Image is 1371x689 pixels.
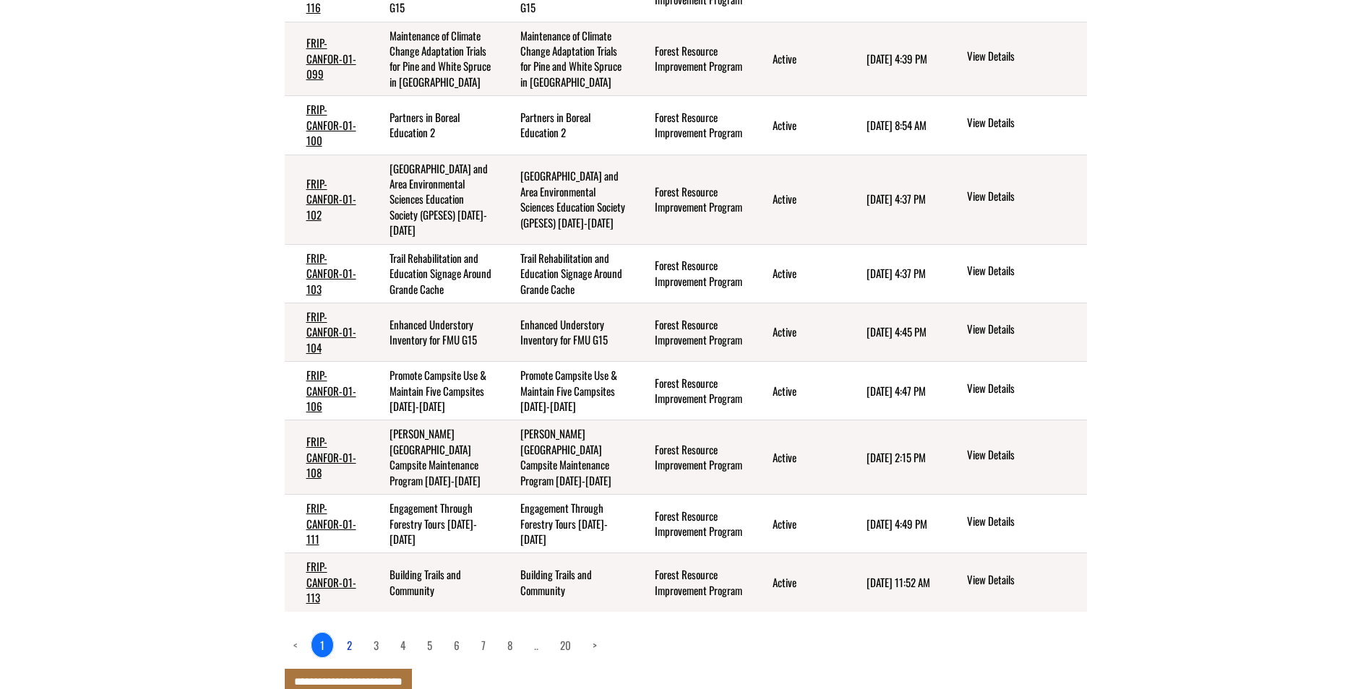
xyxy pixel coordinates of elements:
[751,96,845,155] td: Active
[499,553,633,612] td: Building Trails and Community
[845,420,943,495] td: 7/11/2025 2:15 PM
[525,633,547,657] a: Load more pages
[633,244,751,303] td: Forest Resource Improvement Program
[967,513,1080,531] a: View details
[338,633,361,657] a: page 2
[845,303,943,361] td: 5/7/2025 4:45 PM
[845,362,943,420] td: 5/7/2025 4:47 PM
[943,155,1086,244] td: action menu
[845,22,943,96] td: 5/7/2025 4:39 PM
[306,433,356,480] a: FRIP-CANFOR-01-108
[845,155,943,244] td: 6/6/2025 4:37 PM
[306,308,356,355] a: FRIP-CANFOR-01-104
[473,633,494,657] a: page 7
[368,553,499,612] td: Building Trails and Community
[499,420,633,495] td: Hines Creek Area Campsite Maintenance Program 2022-2026
[633,362,751,420] td: Forest Resource Improvement Program
[418,633,441,657] a: page 5
[306,101,356,148] a: FRIP-CANFOR-01-100
[967,263,1080,280] a: View details
[285,420,368,495] td: FRIP-CANFOR-01-108
[751,244,845,303] td: Active
[584,633,606,657] a: Next page
[306,500,356,547] a: FRIP-CANFOR-01-111
[967,381,1080,398] a: View details
[845,553,943,612] td: 9/11/2025 11:52 AM
[943,96,1086,155] td: action menu
[499,633,521,657] a: page 8
[845,495,943,553] td: 5/7/2025 4:49 PM
[365,633,387,657] a: page 3
[285,362,368,420] td: FRIP-CANFOR-01-106
[285,96,368,155] td: FRIP-CANFOR-01-100
[867,117,927,133] time: [DATE] 8:54 AM
[845,244,943,303] td: 6/6/2025 4:37 PM
[943,22,1086,96] td: action menu
[943,303,1086,361] td: action menu
[285,553,368,612] td: FRIP-CANFOR-01-113
[368,22,499,96] td: Maintenance of Climate Change Adaptation Trials for Pine and White Spruce in Alberta
[633,495,751,553] td: Forest Resource Improvement Program
[499,362,633,420] td: Promote Campsite Use & Maintain Five Campsites 2022-2027
[306,35,356,82] a: FRIP-CANFOR-01-099
[306,250,356,297] a: FRIP-CANFOR-01-103
[445,633,468,657] a: page 6
[751,553,845,612] td: Active
[867,51,927,66] time: [DATE] 4:39 PM
[368,362,499,420] td: Promote Campsite Use & Maintain Five Campsites 2022-2027
[867,449,926,465] time: [DATE] 2:15 PM
[368,303,499,361] td: Enhanced Understory Inventory for FMU G15
[633,420,751,495] td: Forest Resource Improvement Program
[311,632,334,658] a: 1
[867,191,926,207] time: [DATE] 4:37 PM
[751,420,845,495] td: Active
[943,244,1086,303] td: action menu
[499,22,633,96] td: Maintenance of Climate Change Adaptation Trials for Pine and White Spruce in Alberta
[368,420,499,495] td: Hines Creek Area Campsite Maintenance Program 2022-2026
[751,22,845,96] td: Active
[867,383,926,399] time: [DATE] 4:47 PM
[943,420,1086,495] td: action menu
[867,574,930,590] time: [DATE] 11:52 AM
[867,516,927,532] time: [DATE] 4:49 PM
[499,495,633,553] td: Engagement Through Forestry Tours 2022-2026
[845,96,943,155] td: 9/11/2025 8:54 AM
[392,633,414,657] a: page 4
[867,324,927,339] time: [DATE] 4:45 PM
[633,22,751,96] td: Forest Resource Improvement Program
[551,633,580,657] a: page 20
[633,553,751,612] td: Forest Resource Improvement Program
[368,495,499,553] td: Engagement Through Forestry Tours 2022-2026
[285,633,306,657] a: Previous page
[943,495,1086,553] td: action menu
[368,155,499,244] td: Grande Prairie and Area Environmental Sciences Education Society (GPESES) 2022-2026
[499,244,633,303] td: Trail Rehabilitation and Education Signage Around Grande Cache
[943,553,1086,612] td: action menu
[499,96,633,155] td: Partners in Boreal Education 2
[943,362,1086,420] td: action menu
[633,303,751,361] td: Forest Resource Improvement Program
[499,155,633,244] td: Grande Prairie and Area Environmental Sciences Education Society (GPESES) 2022-2026
[285,303,368,361] td: FRIP-CANFOR-01-104
[967,447,1080,464] a: View details
[867,265,926,281] time: [DATE] 4:37 PM
[285,22,368,96] td: FRIP-CANFOR-01-099
[306,558,356,605] a: FRIP-CANFOR-01-113
[967,572,1080,589] a: View details
[751,362,845,420] td: Active
[306,367,356,414] a: FRIP-CANFOR-01-106
[967,115,1080,132] a: View details
[285,495,368,553] td: FRIP-CANFOR-01-111
[751,155,845,244] td: Active
[499,303,633,361] td: Enhanced Understory Inventory for FMU G15
[967,188,1080,206] a: View details
[285,155,368,244] td: FRIP-CANFOR-01-102
[306,175,356,222] a: FRIP-CANFOR-01-102
[633,155,751,244] td: Forest Resource Improvement Program
[967,48,1080,66] a: View details
[751,303,845,361] td: Active
[368,244,499,303] td: Trail Rehabilitation and Education Signage Around Grande Cache
[751,495,845,553] td: Active
[285,244,368,303] td: FRIP-CANFOR-01-103
[368,96,499,155] td: Partners in Boreal Education 2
